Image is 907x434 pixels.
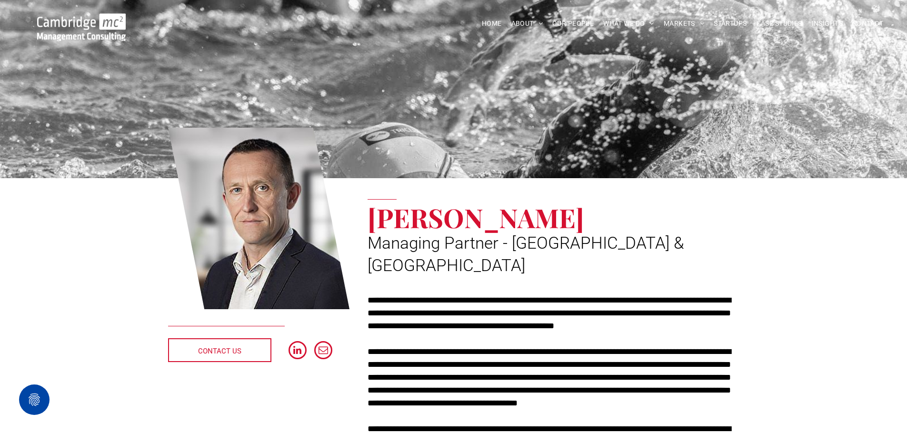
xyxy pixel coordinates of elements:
a: CASE STUDIES [752,16,807,31]
a: email [314,341,332,362]
a: CONTACT US [168,338,271,362]
a: ABOUT [507,16,548,31]
a: OUR PEOPLE [548,16,598,31]
a: INSIGHTS [807,16,847,31]
img: Go to Homepage [37,13,126,41]
a: WHAT WE DO [598,16,659,31]
span: [PERSON_NAME] [368,200,584,235]
a: HOME [477,16,507,31]
a: MARKETS [659,16,709,31]
a: CONTACT [847,16,888,31]
span: CONTACT US [198,339,241,363]
a: linkedin [289,341,307,362]
a: STARTUPS [709,16,751,31]
span: Managing Partner - [GEOGRAPHIC_DATA] & [GEOGRAPHIC_DATA] [368,233,684,275]
a: Your Business Transformed | Cambridge Management Consulting [37,15,126,25]
a: Jason Jennings | Managing Partner - UK & Ireland [168,126,350,311]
